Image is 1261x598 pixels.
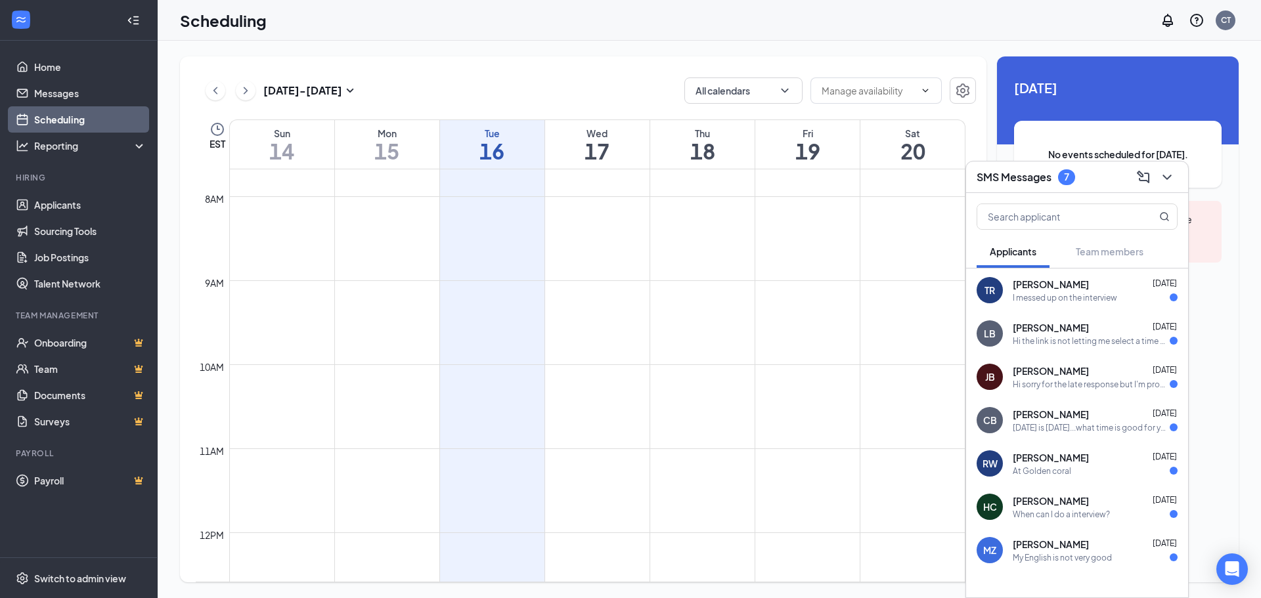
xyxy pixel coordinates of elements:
[1013,465,1071,477] div: At Golden coral
[239,83,252,98] svg: ChevronRight
[545,120,650,169] a: September 17, 2025
[197,360,227,374] div: 10am
[16,172,144,183] div: Hiring
[950,77,976,104] button: Settings
[1153,408,1177,418] span: [DATE]
[1013,509,1110,520] div: When can I do a interview?
[650,120,755,169] a: September 18, 2025
[440,120,544,169] a: September 16, 2025
[34,139,147,152] div: Reporting
[34,192,146,218] a: Applicants
[34,572,126,585] div: Switch to admin view
[34,270,146,297] a: Talent Network
[983,544,996,557] div: MZ
[34,244,146,270] a: Job Postings
[1159,169,1175,185] svg: ChevronDown
[1153,322,1177,331] span: [DATE]
[1153,452,1177,461] span: [DATE]
[985,370,995,383] div: JB
[230,140,334,162] h1: 14
[1013,278,1089,291] span: [PERSON_NAME]
[860,140,965,162] h1: 20
[16,139,29,152] svg: Analysis
[209,83,222,98] svg: ChevronLeft
[34,408,146,435] a: SurveysCrown
[1013,422,1170,433] div: [DATE] is [DATE]...what time is good for you....
[1153,495,1177,505] span: [DATE]
[197,528,227,542] div: 12pm
[755,140,860,162] h1: 19
[755,120,860,169] a: September 19, 2025
[983,500,997,513] div: HC
[1013,494,1089,507] span: [PERSON_NAME]
[206,81,225,100] button: ChevronLeft
[16,572,29,585] svg: Settings
[983,457,998,470] div: RW
[984,284,995,297] div: TR
[230,127,334,140] div: Sun
[34,330,146,356] a: OnboardingCrown
[16,310,144,321] div: Team Management
[545,127,650,140] div: Wed
[1013,379,1170,390] div: Hi sorry for the late response but I'm probably not gonna finish applying for this job because it...
[977,170,1051,184] h3: SMS Messages
[1013,335,1170,347] div: Hi the link is not letting me select a time or date for an interview
[1159,211,1170,222] svg: MagnifyingGlass
[16,448,144,459] div: Payroll
[1133,167,1154,188] button: ComposeMessage
[1153,365,1177,375] span: [DATE]
[778,84,791,97] svg: ChevronDown
[263,83,342,98] h3: [DATE] - [DATE]
[210,121,225,137] svg: Clock
[1189,12,1205,28] svg: QuestionInfo
[860,120,965,169] a: September 20, 2025
[545,140,650,162] h1: 17
[34,356,146,382] a: TeamCrown
[1013,538,1089,551] span: [PERSON_NAME]
[1157,167,1178,188] button: ChevronDown
[34,218,146,244] a: Sourcing Tools
[34,382,146,408] a: DocumentsCrown
[335,140,439,162] h1: 15
[977,204,1133,229] input: Search applicant
[1014,77,1222,98] span: [DATE]
[202,192,227,206] div: 8am
[984,327,996,340] div: LB
[1013,408,1089,421] span: [PERSON_NAME]
[920,85,931,96] svg: ChevronDown
[440,127,544,140] div: Tue
[14,13,28,26] svg: WorkstreamLogo
[1064,171,1069,182] div: 7
[1160,12,1176,28] svg: Notifications
[34,54,146,80] a: Home
[202,276,227,290] div: 9am
[822,83,915,98] input: Manage availability
[983,414,997,427] div: CB
[1013,451,1089,464] span: [PERSON_NAME]
[1136,169,1151,185] svg: ComposeMessage
[335,120,439,169] a: September 15, 2025
[860,127,965,140] div: Sat
[755,127,860,140] div: Fri
[34,106,146,133] a: Scheduling
[440,140,544,162] h1: 16
[335,127,439,140] div: Mon
[34,467,146,494] a: PayrollCrown
[210,137,225,150] span: EST
[342,83,358,98] svg: SmallChevronDown
[650,127,755,140] div: Thu
[1013,364,1089,377] span: [PERSON_NAME]
[127,14,140,27] svg: Collapse
[1076,246,1143,257] span: Team members
[1153,278,1177,288] span: [DATE]
[990,246,1036,257] span: Applicants
[684,77,803,104] button: All calendarsChevronDown
[1040,147,1195,161] span: No events scheduled for [DATE].
[1221,14,1231,26] div: CT
[230,120,334,169] a: September 14, 2025
[1216,553,1248,585] div: Open Intercom Messenger
[180,9,267,32] h1: Scheduling
[955,83,971,98] svg: Settings
[1153,538,1177,548] span: [DATE]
